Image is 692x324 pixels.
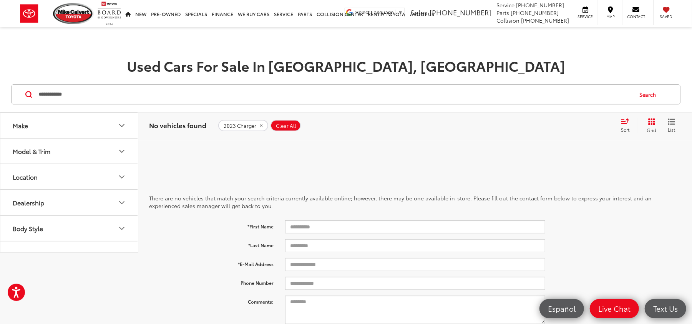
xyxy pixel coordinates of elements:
[577,14,594,19] span: Service
[13,225,43,232] div: Body Style
[38,85,632,104] input: Search by Make, Model, or Keyword
[516,1,564,9] span: [PHONE_NUMBER]
[149,121,206,130] span: No vehicles found
[649,304,682,313] span: Text Us
[117,172,126,182] div: Location
[117,250,126,259] div: Fuel Type
[544,304,579,313] span: Español
[496,1,514,9] span: Service
[496,9,509,17] span: Parts
[270,120,301,131] button: Clear All
[590,299,639,318] a: Live Chat
[143,296,279,305] label: Comments:
[647,127,656,133] span: Grid
[0,164,139,189] button: LocationLocation
[645,299,686,318] a: Text Us
[658,14,675,19] span: Saved
[218,120,268,131] button: remove 2023%20Charger
[430,7,491,17] span: [PHONE_NUMBER]
[521,17,569,24] span: [PHONE_NUMBER]
[594,304,634,313] span: Live Chat
[0,139,139,164] button: Model & TrimModel & Trim
[632,85,667,104] button: Search
[143,258,279,268] label: *E-Mail Address
[627,14,645,19] span: Contact
[117,224,126,233] div: Body Style
[668,126,675,133] span: List
[13,250,40,258] div: Fuel Type
[621,126,629,133] span: Sort
[117,147,126,156] div: Model & Trim
[149,194,681,210] p: There are no vehicles that match your search criteria currently available online; however, there ...
[13,147,50,155] div: Model & Trim
[143,239,279,249] label: *Last Name
[117,198,126,207] div: Dealership
[117,121,126,130] div: Make
[143,277,279,286] label: Phone Number
[0,190,139,215] button: DealershipDealership
[0,241,139,266] button: Fuel TypeFuel Type
[539,299,584,318] a: Español
[496,17,519,24] span: Collision
[511,9,559,17] span: [PHONE_NUMBER]
[602,14,619,19] span: Map
[13,173,38,180] div: Location
[53,3,94,24] img: Mike Calvert Toyota
[276,123,296,129] span: Clear All
[0,113,139,138] button: MakeMake
[662,118,681,133] button: List View
[0,216,139,241] button: Body StyleBody Style
[224,123,256,129] span: 2023 Charger
[143,220,279,230] label: *First Name
[13,199,44,206] div: Dealership
[13,122,28,129] div: Make
[617,118,638,133] button: Select sort value
[638,118,662,133] button: Grid View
